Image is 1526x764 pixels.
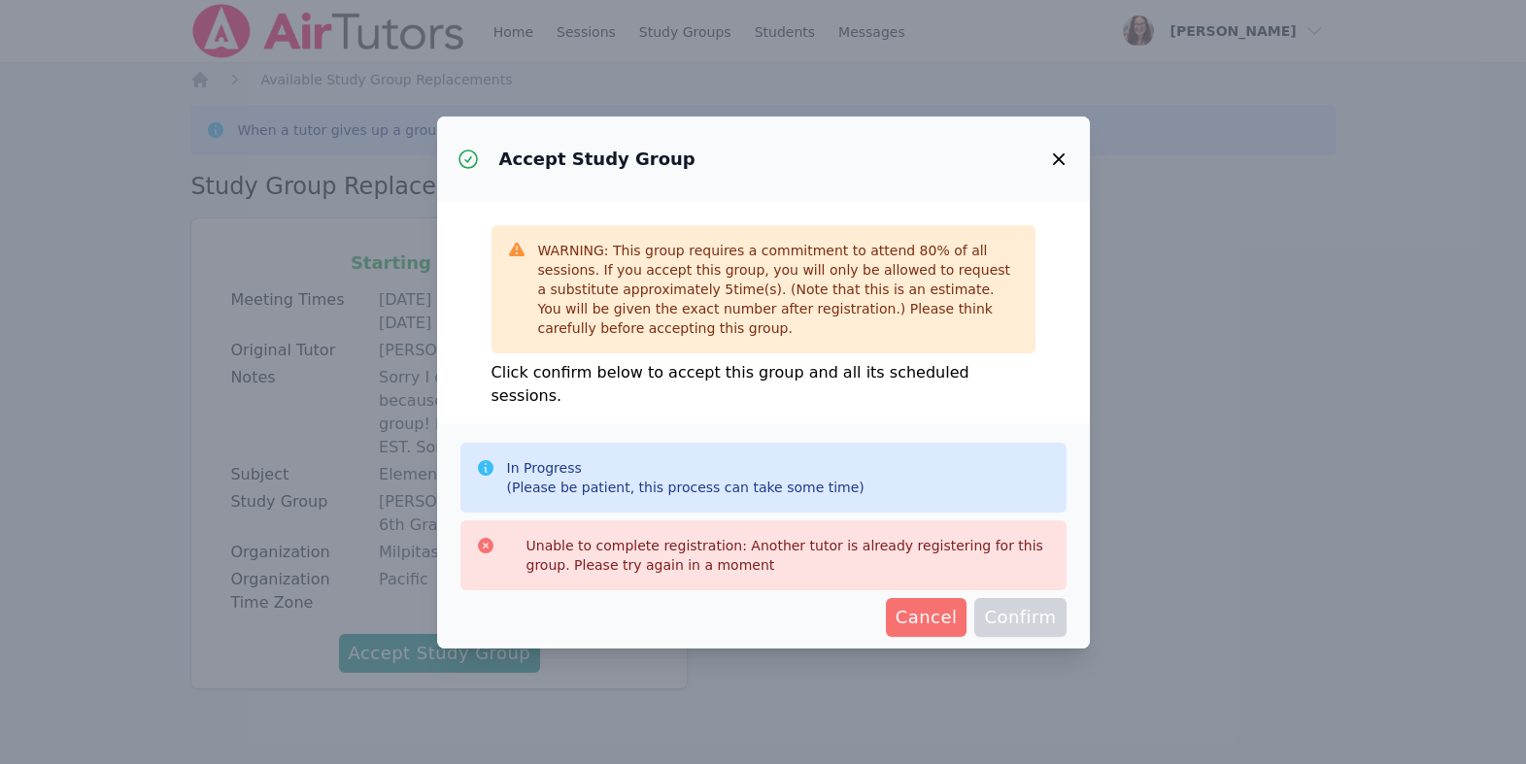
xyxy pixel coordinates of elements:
div: WARNING: This group requires a commitment to attend 80 % of all sessions. If you accept this grou... [538,241,1020,338]
h3: Accept Study Group [499,148,695,171]
button: Confirm [974,598,1066,637]
span: Confirm [984,604,1056,631]
button: Cancel [886,598,967,637]
span: Cancel [896,604,958,631]
p: Unable to complete registration: Another tutor is already registering for this group. Please try ... [526,536,1051,575]
div: In Progress (Please be patient, this process can take some time) [507,458,865,497]
p: Click confirm below to accept this group and all its scheduled sessions. [492,361,1035,408]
